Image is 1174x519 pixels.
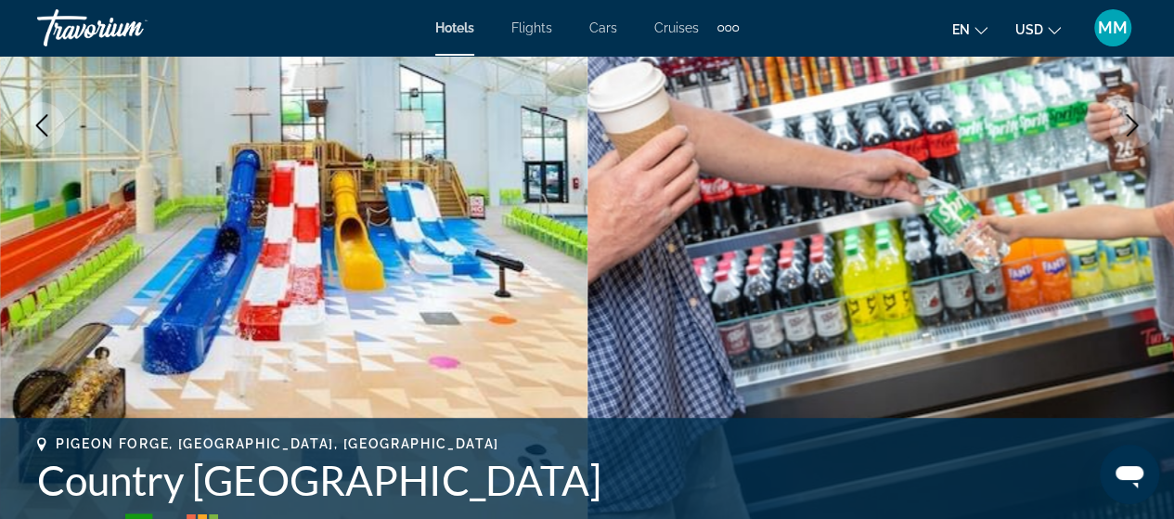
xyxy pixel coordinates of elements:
[654,20,699,35] a: Cruises
[1109,102,1155,149] button: Next image
[1015,22,1043,37] span: USD
[1098,19,1128,37] span: MM
[435,20,474,35] a: Hotels
[952,16,987,43] button: Change language
[1100,445,1159,504] iframe: Button to launch messaging window
[37,4,223,52] a: Travorium
[19,102,65,149] button: Previous image
[1089,8,1137,47] button: User Menu
[717,13,739,43] button: Extra navigation items
[56,436,499,451] span: Pigeon Forge, [GEOGRAPHIC_DATA], [GEOGRAPHIC_DATA]
[511,20,552,35] a: Flights
[589,20,617,35] a: Cars
[952,22,970,37] span: en
[37,456,1137,504] h1: Country [GEOGRAPHIC_DATA]
[1015,16,1061,43] button: Change currency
